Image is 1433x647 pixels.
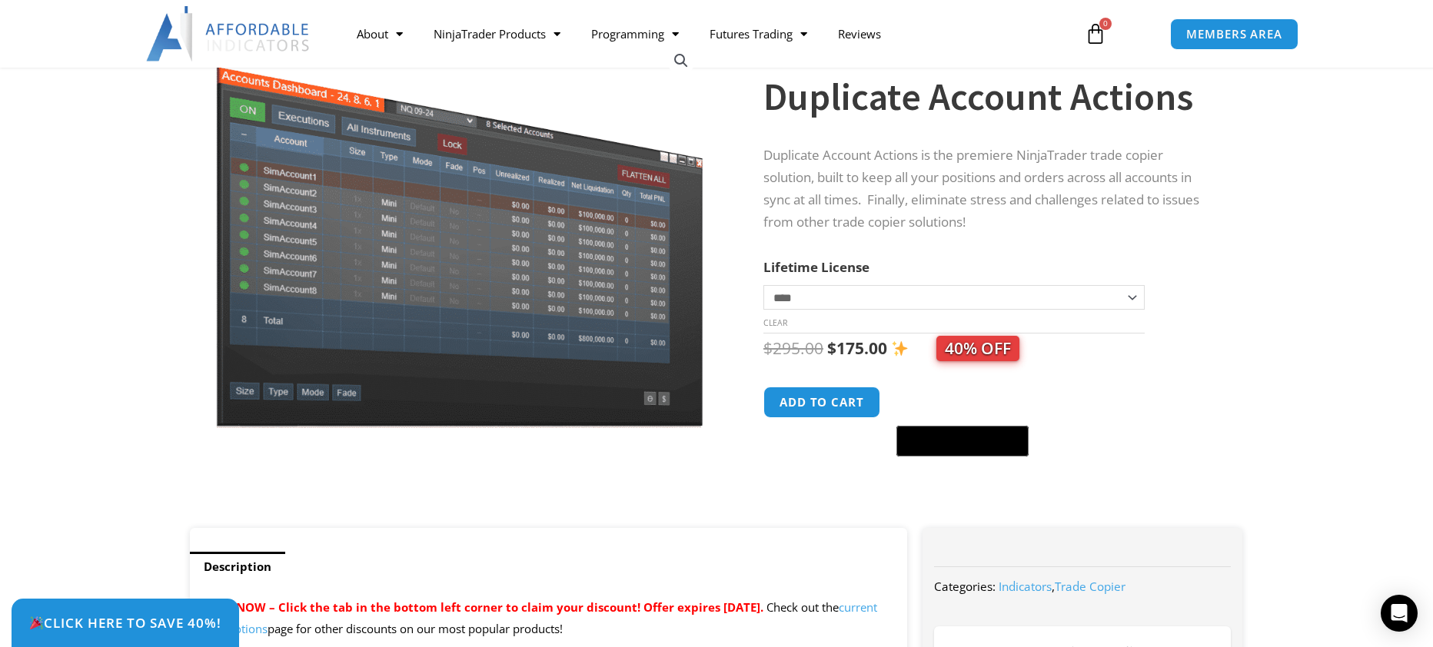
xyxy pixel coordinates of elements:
img: 🎉 [30,616,43,629]
img: ✨ [892,340,908,357]
a: Programming [576,16,694,51]
span: Categories: [934,579,996,594]
a: Reviews [823,16,896,51]
bdi: 295.00 [763,337,823,359]
div: Open Intercom Messenger [1381,595,1418,632]
iframe: Secure express checkout frame [893,384,1032,421]
p: Check out the page for other discounts on our most popular products! [205,597,892,640]
button: Buy with GPay [896,426,1029,456]
a: NinjaTrader Products [418,16,576,51]
span: 0 [1099,18,1112,30]
a: Clear options [763,317,787,328]
a: Trade Copier [1055,579,1125,594]
span: 40% OFF [936,336,1019,361]
a: Indicators [999,579,1052,594]
a: About [341,16,418,51]
button: Add to cart [763,387,880,418]
span: $ [763,337,773,359]
h1: Duplicate Account Actions [763,70,1212,124]
a: MEMBERS AREA [1170,18,1298,50]
p: Duplicate Account Actions is the premiere NinjaTrader trade copier solution, built to keep all yo... [763,144,1212,234]
span: , [999,579,1125,594]
nav: Menu [341,16,1067,51]
a: Description [190,552,285,582]
label: Lifetime License [763,258,869,276]
span: Click Here to save 40%! [29,616,221,629]
iframe: PayPal Message 1 [763,466,1212,479]
a: Futures Trading [694,16,823,51]
span: MEMBERS AREA [1186,28,1282,40]
span: $ [827,337,836,359]
a: 🎉Click Here to save 40%! [12,599,239,647]
a: 0 [1062,12,1129,56]
a: View full-screen image gallery [667,47,695,75]
bdi: 175.00 [827,337,887,359]
img: LogoAI | Affordable Indicators – NinjaTrader [146,6,311,61]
